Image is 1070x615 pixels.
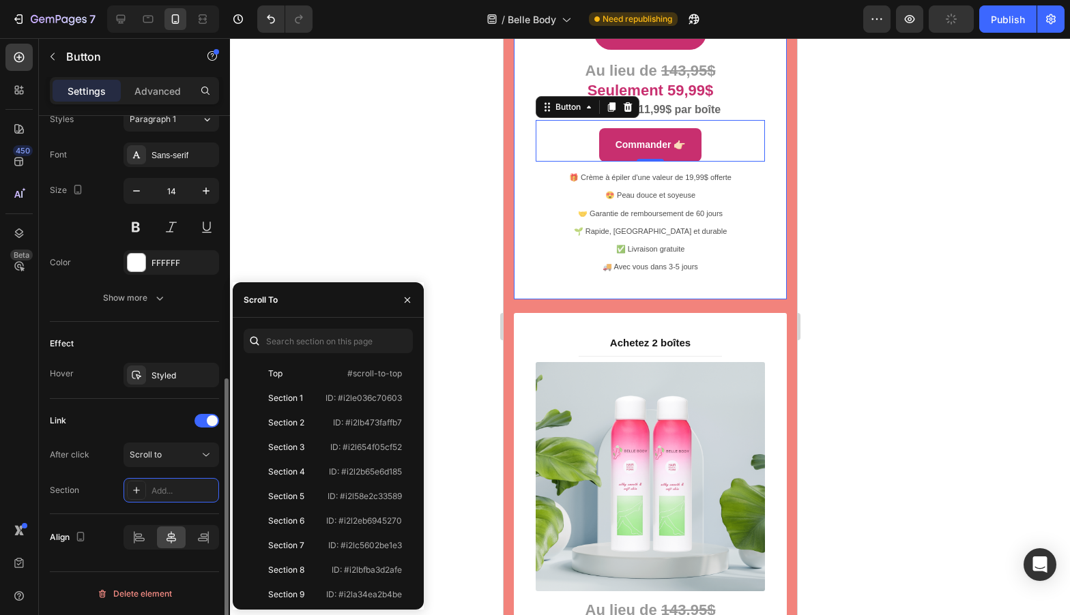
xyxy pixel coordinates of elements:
[502,12,505,27] span: /
[508,12,556,27] span: Belle Body
[68,84,106,98] p: Settings
[991,12,1025,27] div: Publish
[124,107,219,132] button: Paragraph 1
[134,84,181,98] p: Advanced
[50,286,219,310] button: Show more
[1024,548,1056,581] div: Open Intercom Messenger
[330,441,402,453] p: ID: #i2l654f05cf52
[268,441,304,453] div: Section 3
[328,539,402,552] p: ID: #i2lc5602be1e3
[347,367,402,380] p: #scroll-to-top
[504,38,797,615] iframe: Design area
[13,145,33,156] div: 450
[158,563,212,580] strong: 143,95$
[268,367,283,380] div: Top
[332,564,402,576] p: ID: #i2lbfba3d2afe
[603,13,672,25] span: Need republishing
[329,466,402,478] p: ID: #i2l2b65e6d185
[50,181,86,200] div: Size
[130,449,162,460] span: Scroll to
[268,466,305,478] div: Section 4
[151,370,216,382] div: Styled
[268,392,303,404] div: Section 1
[50,484,79,496] div: Section
[10,250,33,260] div: Beta
[979,5,1037,33] button: Publish
[244,329,413,353] input: Search section on this page
[103,291,167,305] div: Show more
[50,415,66,427] div: Link
[268,417,304,429] div: Section 2
[50,337,74,350] div: Effect
[130,113,176,125] span: Paragraph 1
[97,586,172,602] div: Delete element
[151,149,216,162] div: Sans-serif
[89,11,96,27] p: 7
[50,528,89,547] div: Align
[326,392,402,404] p: ID: #i2le036c70603
[268,515,304,527] div: Section 6
[151,485,216,497] div: Add...
[268,490,304,502] div: Section 5
[50,149,67,161] div: Font
[50,449,89,461] div: After click
[328,490,402,502] p: ID: #i2l58e2c33589
[326,515,402,527] p: ID: #i2l2eb6945270
[268,588,304,601] div: Section 9
[151,257,216,269] div: FFFFFF
[5,5,102,33] button: 7
[50,113,74,125] div: Styles
[82,563,154,580] strong: Au lieu de
[257,5,313,33] div: Undo/Redo
[244,294,278,306] div: Scroll To
[50,367,74,380] div: Hover
[50,583,219,605] button: Delete element
[268,539,304,552] div: Section 7
[124,442,219,467] button: Scroll to
[66,48,182,65] p: Button
[333,417,402,429] p: ID: #i2lb473faffb7
[326,588,402,601] p: ID: #i2la34ea2b4be
[268,564,304,576] div: Section 8
[50,256,71,269] div: Color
